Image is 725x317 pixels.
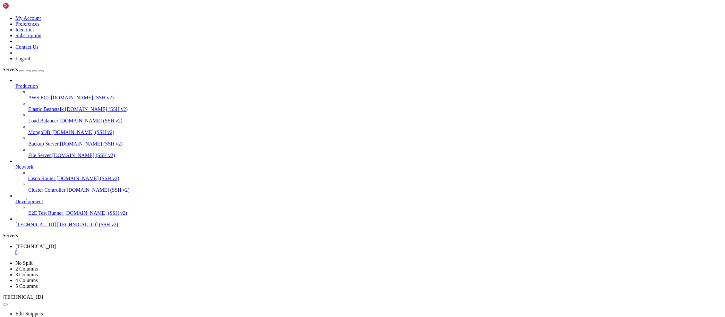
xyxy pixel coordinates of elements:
li: Elastic Beanstalk [DOMAIN_NAME] (SSH v2) [28,101,722,112]
a: E2E Test Runner [DOMAIN_NAME] (SSH v2) [28,210,722,216]
a: Edit Snippets [15,311,43,316]
span: Servers [3,67,18,72]
li: File Server [DOMAIN_NAME] (SSH v2) [28,147,722,158]
a: No Split [15,260,33,266]
span: [DOMAIN_NAME] (SSH v2) [67,187,130,193]
span: E2E Test Runner [28,210,63,216]
x-row: [root@104-250-130-146 ~]# [3,8,641,13]
a: AWS EC2 [DOMAIN_NAME] (SSH v2) [28,95,722,101]
a: Subscription [15,33,41,38]
a: Identities [15,27,35,32]
a: 4 Columns [15,278,38,283]
a: Production [15,83,722,89]
a: Load Balancer [DOMAIN_NAME] (SSH v2) [28,118,722,124]
span: [DOMAIN_NAME] (SSH v2) [51,95,114,100]
a: Backup Server [DOMAIN_NAME] (SSH v2) [28,141,722,147]
a: Cluster Controller [DOMAIN_NAME] (SSH v2) [28,187,722,193]
a: 5 Columns [15,283,38,289]
a: File Server [DOMAIN_NAME] (SSH v2) [28,153,722,158]
span: AWS EC2 [28,95,50,100]
a: 104.250.130.146 [15,244,722,255]
span: [DOMAIN_NAME] (SSH v2) [60,118,123,123]
li: Development [15,193,722,216]
a: Logout [15,56,30,61]
span: [DOMAIN_NAME] (SSH v2) [64,210,127,216]
a: Network [15,164,722,170]
li: Cluster Controller [DOMAIN_NAME] (SSH v2) [28,181,722,193]
li: Load Balancer [DOMAIN_NAME] (SSH v2) [28,112,722,124]
li: [TECHNICAL_ID] [TECHNICAL_ID] (SSH v2) [15,216,722,228]
span: [TECHNICAL_ID] [3,294,43,300]
span: Development [15,199,43,204]
a: Cisco Router [DOMAIN_NAME] (SSH v2) [28,176,722,181]
a: 3 Columns [15,272,38,277]
a: Servers [3,67,44,72]
span: [TECHNICAL_ID] (SSH v2) [57,222,118,227]
span: File Server [28,153,51,158]
img: Shellngn [3,3,39,9]
span: Cluster Controller [28,187,65,193]
span: Cisco Router [28,176,55,181]
span: Production [15,83,38,89]
li: Backup Server [DOMAIN_NAME] (SSH v2) [28,135,722,147]
li: Cisco Router [DOMAIN_NAME] (SSH v2) [28,170,722,181]
a: MongoDB [DOMAIN_NAME] (SSH v2) [28,129,722,135]
span: Network [15,164,33,170]
a: Elastic Beanstalk [DOMAIN_NAME] (SSH v2) [28,106,722,112]
li: Network [15,158,722,193]
a: [TECHNICAL_ID] [TECHNICAL_ID] (SSH v2) [15,222,722,228]
span: [DOMAIN_NAME] (SSH v2) [56,176,119,181]
a: Contact Us [15,44,38,50]
li: E2E Test Runner [DOMAIN_NAME] (SSH v2) [28,204,722,216]
a: Preferences [15,21,39,27]
span: [TECHNICAL_ID] [15,244,56,249]
li: AWS EC2 [DOMAIN_NAME] (SSH v2) [28,89,722,101]
span: [DOMAIN_NAME] (SSH v2) [52,153,115,158]
a: Development [15,199,722,204]
a:  [15,249,722,255]
span: [DOMAIN_NAME] (SSH v2) [51,129,114,135]
span: [TECHNICAL_ID] [15,222,56,227]
span: [DOMAIN_NAME] (SSH v2) [60,141,123,146]
span: Backup Server [28,141,59,146]
a: 2 Columns [15,266,38,271]
a: My Account [15,15,41,21]
div: (26, 1) [73,8,75,13]
span: Load Balancer [28,118,58,123]
li: Production [15,78,722,158]
x-row: Last login: [DATE] from [TECHNICAL_ID] [3,3,641,8]
div: Servers [3,233,722,238]
span: MongoDB [28,129,50,135]
span: Elastic Beanstalk [28,106,64,112]
li: MongoDB [DOMAIN_NAME] (SSH v2) [28,124,722,135]
span: [DOMAIN_NAME] (SSH v2) [65,106,128,112]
